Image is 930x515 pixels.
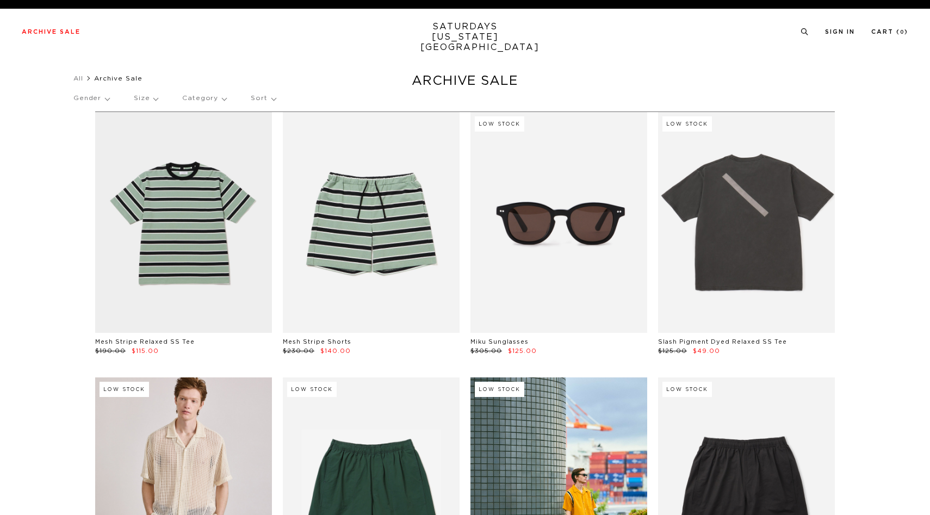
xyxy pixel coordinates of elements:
[900,30,904,35] small: 0
[182,86,226,111] p: Category
[95,339,195,345] a: Mesh Stripe Relaxed SS Tee
[95,348,126,354] span: $190.00
[475,116,524,132] div: Low Stock
[871,29,908,35] a: Cart (0)
[508,348,537,354] span: $125.00
[134,86,158,111] p: Size
[73,75,83,82] a: All
[22,29,80,35] a: Archive Sale
[658,339,787,345] a: Slash Pigment Dyed Relaxed SS Tee
[251,86,275,111] p: Sort
[132,348,159,354] span: $115.00
[470,339,529,345] a: Miku Sunglasses
[100,382,149,397] div: Low Stock
[287,382,337,397] div: Low Stock
[420,22,510,53] a: SATURDAYS[US_STATE][GEOGRAPHIC_DATA]
[470,348,502,354] span: $305.00
[825,29,855,35] a: Sign In
[283,339,351,345] a: Mesh Stripe Shorts
[94,75,142,82] span: Archive Sale
[658,348,687,354] span: $125.00
[693,348,720,354] span: $49.00
[475,382,524,397] div: Low Stock
[662,116,712,132] div: Low Stock
[73,86,109,111] p: Gender
[662,382,712,397] div: Low Stock
[320,348,351,354] span: $140.00
[283,348,314,354] span: $230.00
